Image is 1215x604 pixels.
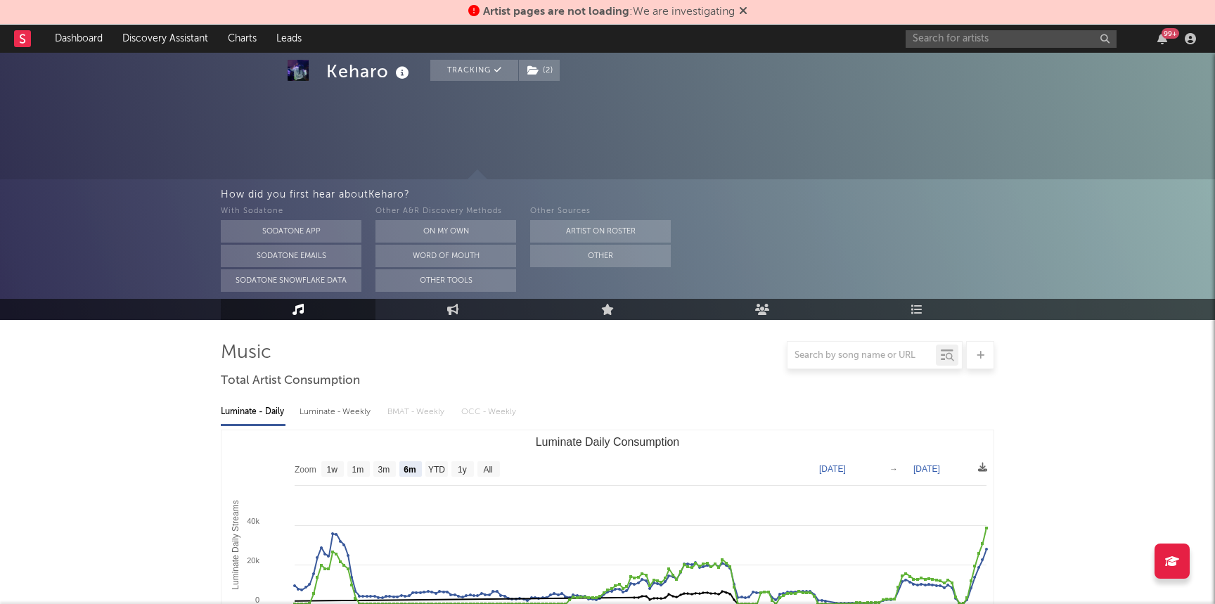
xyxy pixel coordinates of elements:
[255,596,259,604] text: 0
[458,465,467,475] text: 1y
[221,220,361,243] button: Sodatone App
[375,245,516,267] button: Word Of Mouth
[45,25,112,53] a: Dashboard
[787,350,936,361] input: Search by song name or URL
[378,465,390,475] text: 3m
[430,60,518,81] button: Tracking
[913,464,940,474] text: [DATE]
[218,25,266,53] a: Charts
[295,465,316,475] text: Zoom
[375,220,516,243] button: On My Own
[483,6,629,18] span: Artist pages are not loading
[819,464,846,474] text: [DATE]
[221,400,285,424] div: Luminate - Daily
[327,465,338,475] text: 1w
[247,556,259,565] text: 20k
[247,517,259,525] text: 40k
[221,373,360,390] span: Total Artist Consumption
[326,60,413,83] div: Keharo
[530,245,671,267] button: Other
[221,245,361,267] button: Sodatone Emails
[519,60,560,81] button: (2)
[375,203,516,220] div: Other A&R Discovery Methods
[221,203,361,220] div: With Sodatone
[375,269,516,292] button: Other Tools
[536,436,680,448] text: Luminate Daily Consumption
[231,500,240,589] text: Luminate Daily Streams
[221,186,1215,203] div: How did you first hear about Keharo ?
[483,6,735,18] span: : We are investigating
[112,25,218,53] a: Discovery Assistant
[266,25,311,53] a: Leads
[1157,33,1167,44] button: 99+
[739,6,747,18] span: Dismiss
[906,30,1117,48] input: Search for artists
[889,464,898,474] text: →
[404,465,416,475] text: 6m
[1162,28,1179,39] div: 99 +
[530,220,671,243] button: Artist on Roster
[530,203,671,220] div: Other Sources
[352,465,364,475] text: 1m
[428,465,445,475] text: YTD
[518,60,560,81] span: ( 2 )
[221,269,361,292] button: Sodatone Snowflake Data
[300,400,373,424] div: Luminate - Weekly
[483,465,492,475] text: All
